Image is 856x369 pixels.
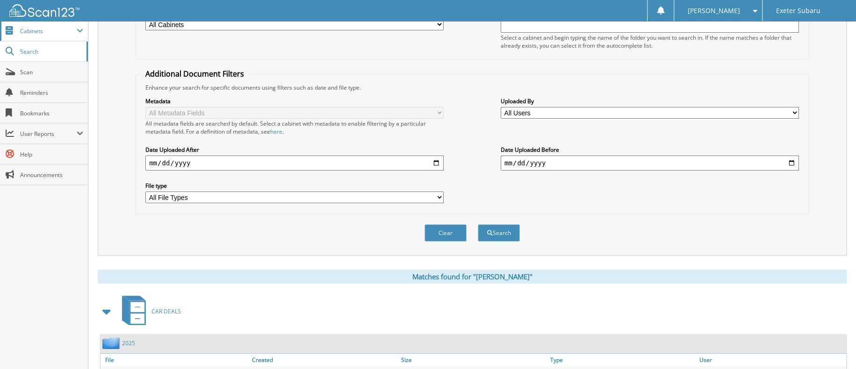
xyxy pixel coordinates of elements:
a: here [270,128,282,135]
button: Search [478,224,520,241]
span: User Reports [20,130,77,138]
span: Announcements [20,171,83,179]
div: Select a cabinet and begin typing the name of the folder you want to search in. If the name match... [501,34,799,50]
img: folder2.png [102,337,122,349]
label: Date Uploaded Before [501,146,799,154]
span: Exeter Subaru [776,8,820,14]
button: Clear [424,224,467,241]
div: Enhance your search for specific documents using filters such as date and file type. [141,84,804,92]
a: User [697,354,846,366]
a: Type [548,354,697,366]
div: Matches found for "[PERSON_NAME]" [98,270,847,284]
label: Uploaded By [501,97,799,105]
span: Scan [20,68,83,76]
label: File type [145,182,444,190]
span: Bookmarks [20,109,83,117]
span: CAR DEALS [151,307,181,315]
img: scan123-logo-white.svg [9,4,79,17]
label: Date Uploaded After [145,146,444,154]
label: Metadata [145,97,444,105]
iframe: Chat Widget [809,324,856,369]
a: File [101,354,250,366]
a: Created [250,354,399,366]
span: Cabinets [20,27,77,35]
input: end [501,156,799,170]
span: [PERSON_NAME] [688,8,740,14]
a: CAR DEALS [116,293,181,330]
a: Size [399,354,548,366]
span: Search [20,48,82,56]
legend: Additional Document Filters [141,69,249,79]
input: start [145,156,444,170]
div: All metadata fields are searched by default. Select a cabinet with metadata to enable filtering b... [145,120,444,135]
a: 2025 [122,339,135,347]
span: Help [20,150,83,158]
span: Reminders [20,89,83,97]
